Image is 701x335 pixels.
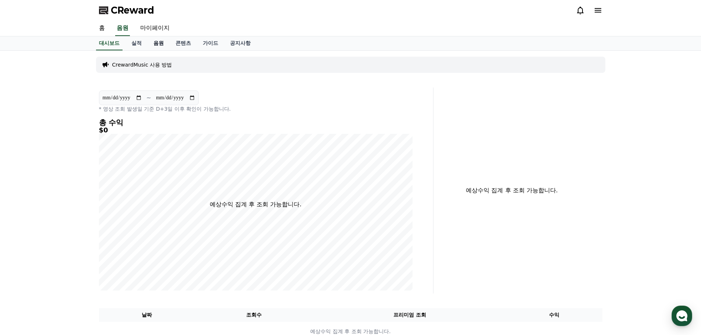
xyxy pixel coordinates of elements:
a: 가이드 [197,36,224,50]
a: 대화 [49,233,95,252]
p: 예상수익 집계 후 조회 가능합니다. [439,186,585,195]
span: CReward [111,4,154,16]
a: 설정 [95,233,141,252]
span: 홈 [23,244,28,250]
a: 공지사항 [224,36,256,50]
a: 콘텐츠 [170,36,197,50]
a: CReward [99,4,154,16]
th: 수익 [506,308,602,322]
a: 마이페이지 [134,21,176,36]
span: 설정 [114,244,123,250]
span: 대화 [67,245,76,250]
p: * 영상 조회 발생일 기준 D+3일 이후 확인이 가능합니다. [99,105,413,113]
p: 예상수익 집계 후 조회 가능합니다. [210,200,301,209]
a: 홈 [93,21,111,36]
h5: $0 [99,126,413,134]
h4: 총 수익 [99,118,413,126]
a: 대시보드 [96,36,123,50]
a: 실적 [125,36,148,50]
th: 프리미엄 조회 [313,308,506,322]
p: ~ [146,93,151,102]
a: 음원 [148,36,170,50]
a: 홈 [2,233,49,252]
a: CrewardMusic 사용 방법 [112,61,172,68]
a: 음원 [115,21,130,36]
th: 날짜 [99,308,195,322]
th: 조회수 [195,308,313,322]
